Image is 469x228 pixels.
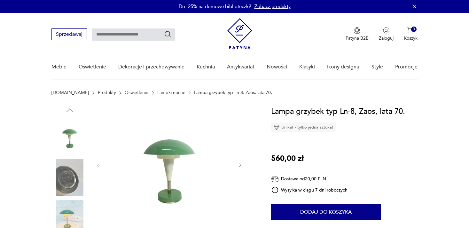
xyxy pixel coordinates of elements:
[271,175,279,183] img: Ikona dostawy
[346,27,369,41] button: Patyna B2B
[51,90,89,95] a: [DOMAIN_NAME]
[227,18,252,49] img: Patyna - sklep z meblami i dekoracjami vintage
[227,55,254,79] a: Antykwariat
[107,106,231,224] img: Zdjęcie produktu Lampa grzybek typ Ln-8, Zaos, lata 70.
[51,28,87,40] button: Sprzedawaj
[346,27,369,41] a: Ikona medaluPatyna B2B
[379,35,394,41] p: Zaloguj
[354,27,360,34] img: Ikona medalu
[197,55,215,79] a: Kuchnia
[51,55,66,79] a: Meble
[271,204,381,220] button: Dodaj do koszyka
[379,27,394,41] button: Zaloguj
[346,35,369,41] p: Patyna B2B
[179,3,251,10] p: Do -25% na domowe biblioteczki!
[118,55,184,79] a: Dekoracje i przechowywanie
[271,175,348,183] div: Dostawa od 20,00 PLN
[271,153,304,165] p: 560,00 zł
[404,35,418,41] p: Koszyk
[299,55,315,79] a: Klasyki
[51,118,88,155] img: Zdjęcie produktu Lampa grzybek typ Ln-8, Zaos, lata 70.
[51,159,88,196] img: Zdjęcie produktu Lampa grzybek typ Ln-8, Zaos, lata 70.
[51,33,87,37] a: Sprzedawaj
[157,90,185,95] a: Lampki nocne
[327,55,359,79] a: Ikony designu
[98,90,116,95] a: Produkty
[404,27,418,41] button: 0Koszyk
[271,106,405,118] h1: Lampa grzybek typ Ln-8, Zaos, lata 70.
[274,124,279,130] img: Ikona diamentu
[125,90,148,95] a: Oświetlenie
[383,27,389,34] img: Ikonka użytkownika
[411,27,417,32] div: 0
[395,55,418,79] a: Promocje
[371,55,383,79] a: Style
[194,90,272,95] p: Lampa grzybek typ Ln-8, Zaos, lata 70.
[164,30,172,38] button: Szukaj
[267,55,287,79] a: Nowości
[271,186,348,194] div: Wysyłka w ciągu 7 dni roboczych
[407,27,414,34] img: Ikona koszyka
[271,122,336,132] div: Unikat - tylko jedna sztuka!
[79,55,106,79] a: Oświetlenie
[254,3,291,10] a: Zobacz produkty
